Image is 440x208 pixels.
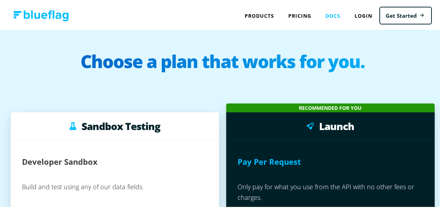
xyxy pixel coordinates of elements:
div: Products [238,7,281,22]
a: Pricing [281,7,318,22]
a: Get Started [379,5,432,23]
div: Recommended for you [226,102,435,111]
a: Login to Blue Flag application [347,7,379,22]
h1: Choose a plan that works for you. [7,51,438,79]
h3: Sandbox Testing [82,119,161,130]
img: Blue Flag logo [13,9,69,20]
a: Docs [318,7,347,22]
h3: Launch [319,119,354,130]
h2: Developer Sandbox [22,151,98,170]
h2: Pay Per Request [238,151,301,170]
